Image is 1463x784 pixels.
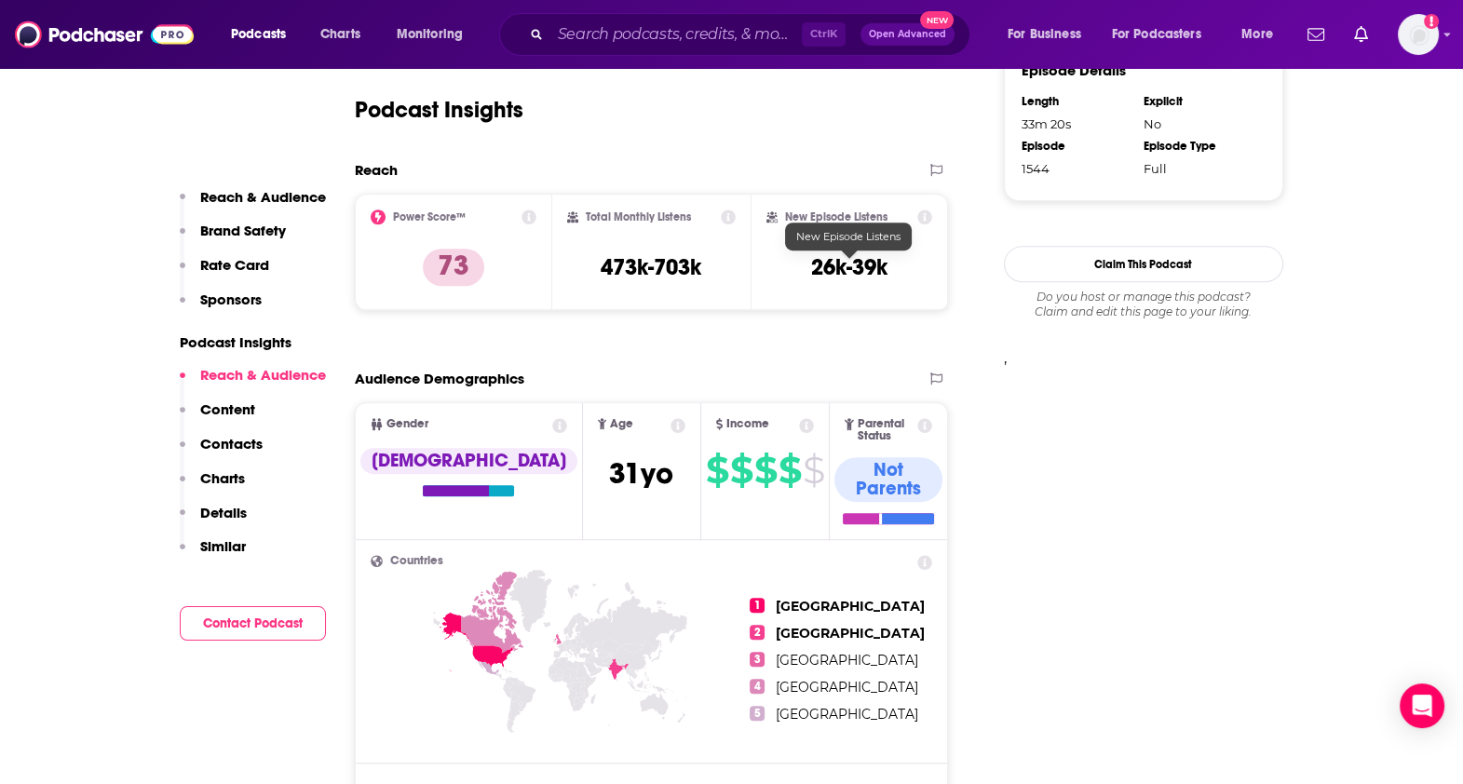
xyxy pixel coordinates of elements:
[796,230,901,243] span: New Episode Listens
[423,249,484,286] p: 73
[308,20,372,49] a: Charts
[200,366,326,384] p: Reach & Audience
[1008,21,1081,47] span: For Business
[920,11,954,29] span: New
[750,625,765,640] span: 2
[180,333,326,351] p: Podcast Insights
[995,20,1104,49] button: open menu
[750,679,765,694] span: 4
[397,21,463,47] span: Monitoring
[776,625,925,642] span: [GEOGRAPHIC_DATA]
[390,555,443,567] span: Countries
[550,20,802,49] input: Search podcasts, credits, & more...
[355,161,398,179] h2: Reach
[750,598,765,613] span: 1
[180,291,262,325] button: Sponsors
[180,469,245,504] button: Charts
[706,455,728,485] span: $
[355,370,524,387] h2: Audience Demographics
[1004,290,1283,319] div: Claim and edit this page to your liking.
[180,537,246,572] button: Similar
[1398,14,1439,55] button: Show profile menu
[180,366,326,400] button: Reach & Audience
[200,469,245,487] p: Charts
[779,455,801,485] span: $
[393,210,466,223] h2: Power Score™
[200,256,269,274] p: Rate Card
[218,20,310,49] button: open menu
[730,455,752,485] span: $
[180,606,326,641] button: Contact Podcast
[200,504,247,521] p: Details
[1424,14,1439,29] svg: Add a profile image
[858,418,914,442] span: Parental Status
[834,457,942,502] div: Not Parents
[1022,116,1131,131] div: 33m 20s
[320,21,360,47] span: Charts
[360,448,577,474] div: [DEMOGRAPHIC_DATA]
[776,598,925,615] span: [GEOGRAPHIC_DATA]
[1228,20,1296,49] button: open menu
[1144,139,1253,154] div: Episode Type
[750,652,765,667] span: 3
[1300,19,1332,50] a: Show notifications dropdown
[1398,14,1439,55] img: User Profile
[860,23,955,46] button: Open AdvancedNew
[231,21,286,47] span: Podcasts
[1144,94,1253,109] div: Explicit
[15,17,194,52] img: Podchaser - Follow, Share and Rate Podcasts
[750,706,765,721] span: 5
[1400,683,1444,728] div: Open Intercom Messenger
[180,400,255,435] button: Content
[1100,20,1228,49] button: open menu
[1398,14,1439,55] span: Logged in as meg_reilly_edl
[776,706,918,723] span: [GEOGRAPHIC_DATA]
[1022,139,1131,154] div: Episode
[1241,21,1273,47] span: More
[1144,116,1253,131] div: No
[200,188,326,206] p: Reach & Audience
[180,188,326,223] button: Reach & Audience
[180,222,286,256] button: Brand Safety
[200,291,262,308] p: Sponsors
[1022,161,1131,176] div: 1544
[785,210,887,223] h2: New Episode Listens
[1022,61,1126,79] h3: Episode Details
[200,400,255,418] p: Content
[386,418,428,430] span: Gender
[776,652,918,669] span: [GEOGRAPHIC_DATA]
[869,30,946,39] span: Open Advanced
[811,253,887,281] h3: 26k-39k
[180,435,263,469] button: Contacts
[200,222,286,239] p: Brand Safety
[180,256,269,291] button: Rate Card
[803,455,824,485] span: $
[1112,21,1201,47] span: For Podcasters
[609,455,673,492] span: 31 yo
[517,13,988,56] div: Search podcasts, credits, & more...
[200,537,246,555] p: Similar
[180,504,247,538] button: Details
[1144,161,1253,176] div: Full
[776,679,918,696] span: [GEOGRAPHIC_DATA]
[726,418,769,430] span: Income
[1347,19,1375,50] a: Show notifications dropdown
[601,253,701,281] h3: 473k-703k
[1004,246,1283,282] button: Claim This Podcast
[586,210,691,223] h2: Total Monthly Listens
[355,96,523,124] h2: Podcast Insights
[384,20,487,49] button: open menu
[1022,94,1131,109] div: Length
[754,455,777,485] span: $
[610,418,633,430] span: Age
[802,22,846,47] span: Ctrl K
[200,435,263,453] p: Contacts
[1004,290,1283,304] span: Do you host or manage this podcast?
